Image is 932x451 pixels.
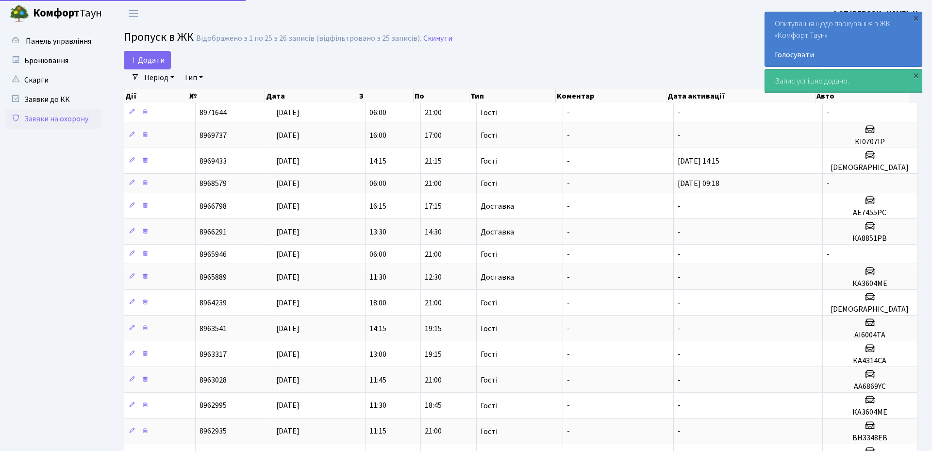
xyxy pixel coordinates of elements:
span: 12:30 [425,272,442,283]
a: Заявки на охорону [5,109,102,129]
a: Скинути [423,34,452,43]
span: - [678,298,681,308]
span: - [678,272,681,283]
span: Таун [33,5,102,22]
span: 21:00 [425,249,442,260]
span: 06:00 [369,249,386,260]
span: 8962935 [200,426,227,437]
div: × [911,70,921,80]
span: Гості [481,376,498,384]
h5: АЕ7455РС [827,208,913,217]
span: Доставка [481,228,514,236]
span: 8963317 [200,349,227,360]
span: Гості [481,351,498,358]
span: 8968579 [200,178,227,189]
span: 8969433 [200,156,227,167]
span: [DATE] [276,178,300,189]
span: 21:00 [425,298,442,308]
h5: АА6869YC [827,382,913,391]
span: [DATE] [276,130,300,141]
a: ФОП [PERSON_NAME]. Н. [832,8,920,19]
div: Опитування щодо паркування в ЖК «Комфорт Таун» [765,12,922,67]
span: Гості [481,157,498,165]
span: Панель управління [26,36,91,47]
th: Коментар [556,89,666,103]
span: 14:15 [369,156,386,167]
span: - [567,401,570,411]
th: Тип [469,89,556,103]
span: - [567,298,570,308]
span: - [567,375,570,385]
span: 18:45 [425,401,442,411]
span: 13:30 [369,227,386,237]
a: Додати [124,51,171,69]
b: Комфорт [33,5,80,21]
span: 14:30 [425,227,442,237]
th: Дії [124,89,188,103]
span: [DATE] [276,298,300,308]
span: Гості [481,428,498,435]
span: 14:15 [369,323,386,334]
span: 19:15 [425,349,442,360]
a: Бронювання [5,51,102,70]
span: - [678,249,681,260]
span: Гості [481,251,498,258]
span: - [678,130,681,141]
th: З [358,89,414,103]
span: - [567,130,570,141]
span: [DATE] [276,375,300,385]
span: [DATE] [276,107,300,118]
span: [DATE] [276,227,300,237]
a: Скарги [5,70,102,90]
a: Заявки до КК [5,90,102,109]
a: Період [140,69,178,86]
span: [DATE] [276,201,300,212]
span: - [678,426,681,437]
div: Запис успішно додано. [765,69,922,93]
th: По [414,89,469,103]
span: [DATE] [276,426,300,437]
span: - [567,272,570,283]
span: [DATE] [276,156,300,167]
span: - [567,349,570,360]
span: 11:30 [369,272,386,283]
span: 21:00 [425,375,442,385]
h5: ВН3348ЕВ [827,434,913,443]
th: Авто [815,89,910,103]
h5: КА3604МЕ [827,279,913,288]
span: 21:00 [425,178,442,189]
span: Гості [481,402,498,410]
div: × [911,13,921,23]
span: Доставка [481,273,514,281]
span: 16:15 [369,201,386,212]
span: 8963028 [200,375,227,385]
span: [DATE] [276,323,300,334]
span: 17:15 [425,201,442,212]
div: Відображено з 1 по 25 з 26 записів (відфільтровано з 25 записів). [196,34,421,43]
span: 8965946 [200,249,227,260]
h5: [DEMOGRAPHIC_DATA] [827,163,913,172]
span: [DATE] [276,401,300,411]
h5: КА8851РВ [827,234,913,243]
span: 11:15 [369,426,386,437]
img: logo.png [10,4,29,23]
span: 8971644 [200,107,227,118]
span: 16:00 [369,130,386,141]
span: - [567,426,570,437]
span: - [827,178,830,189]
span: 8969737 [200,130,227,141]
span: Гості [481,325,498,333]
h5: КІ0707ІР [827,137,913,147]
span: [DATE] [276,272,300,283]
h5: КА3604МЕ [827,408,913,417]
span: 13:00 [369,349,386,360]
span: 21:15 [425,156,442,167]
th: Дата [265,89,358,103]
span: - [567,107,570,118]
h5: КА4314СА [827,356,913,366]
span: Додати [130,55,165,66]
span: 06:00 [369,107,386,118]
span: 18:00 [369,298,386,308]
th: № [188,89,265,103]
